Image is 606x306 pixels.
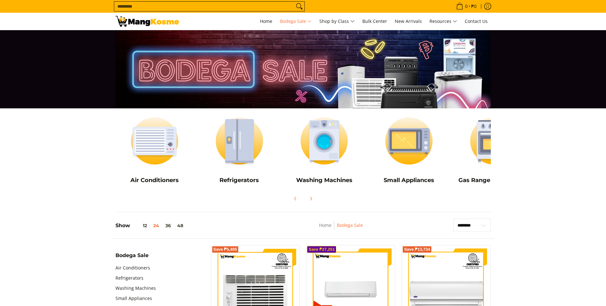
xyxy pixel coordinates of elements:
a: Home [257,13,275,30]
img: Small Appliances [370,112,448,170]
a: New Arrivals [392,13,425,30]
button: 36 [162,223,174,228]
span: ₱0 [470,4,477,9]
a: Resources [426,13,460,30]
h5: Show [115,222,186,229]
button: 12 [130,223,150,228]
button: 48 [174,223,186,228]
span: Resources [429,17,457,25]
a: Bodega Sale [277,13,315,30]
a: Refrigerators [115,273,143,283]
a: Washing Machines [115,283,156,293]
img: Bodega Sale l Mang Kosme: Cost-Efficient &amp; Quality Home Appliances [115,16,179,27]
h5: Gas Range and Cookers [455,177,533,184]
a: Small Appliances Small Appliances [370,112,448,188]
h5: Refrigerators [200,177,279,184]
nav: Breadcrumbs [277,221,406,236]
button: Next [304,192,318,206]
h5: Small Appliances [370,177,448,184]
a: Small Appliances [115,293,152,303]
span: • [454,3,478,10]
nav: Main Menu [185,13,491,30]
span: Save ₱27,251 [309,248,335,251]
span: 0 [464,4,469,9]
span: Home [260,18,272,24]
a: Washing Machines Washing Machines [285,112,364,188]
img: Cookers [455,112,533,170]
span: Bulk Center [362,18,387,24]
h5: Air Conditioners [115,177,194,184]
span: Save ₱13,734 [404,248,430,251]
summary: Open [115,253,149,263]
a: Bulk Center [359,13,390,30]
img: Air Conditioners [115,112,194,170]
img: Washing Machines [285,112,364,170]
button: 24 [150,223,162,228]
span: Save ₱5,405 [213,248,237,251]
a: Air Conditioners [115,263,150,273]
button: Search [294,2,304,11]
img: Refrigerators [200,112,279,170]
span: Bodega Sale [280,17,312,25]
span: Bodega Sale [115,253,149,258]
a: Cookers Gas Range and Cookers [455,112,533,188]
a: Shop by Class [316,13,358,30]
a: Air Conditioners Air Conditioners [115,112,194,188]
span: Shop by Class [319,17,355,25]
h5: Washing Machines [285,177,364,184]
a: Contact Us [462,13,491,30]
span: Contact Us [465,18,488,24]
span: New Arrivals [395,18,422,24]
button: Previous [289,192,303,206]
a: Refrigerators Refrigerators [200,112,279,188]
a: Home [319,222,331,228]
a: Bodega Sale [337,222,363,228]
